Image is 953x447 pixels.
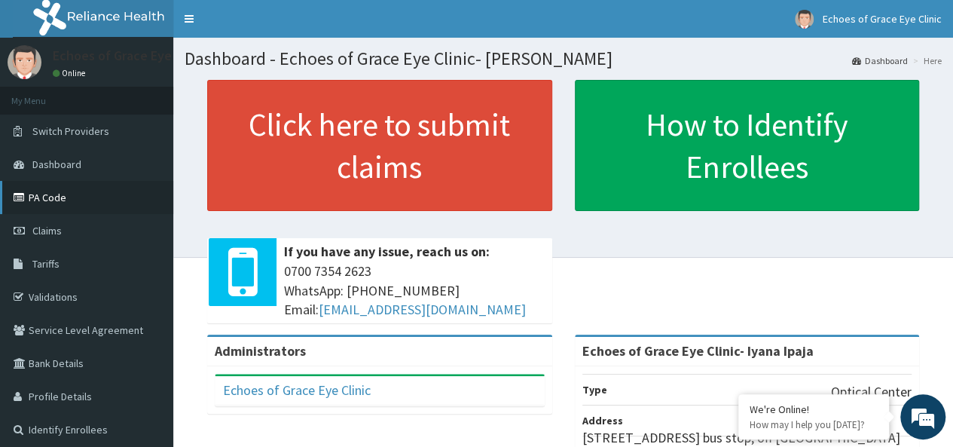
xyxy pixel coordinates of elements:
span: 0700 7354 2623 WhatsApp: [PHONE_NUMBER] Email: [284,262,545,320]
b: If you have any issue, reach us on: [284,243,490,260]
strong: Echoes of Grace Eye Clinic- Iyana Ipaja [582,342,814,360]
span: Tariffs [32,257,60,271]
a: How to Identify Enrollees [575,80,920,211]
img: User Image [795,10,814,29]
b: Address [582,414,623,427]
h1: Dashboard - Echoes of Grace Eye Clinic- [PERSON_NAME] [185,49,942,69]
span: Echoes of Grace Eye Clinic [823,12,942,26]
b: Administrators [215,342,306,360]
span: Dashboard [32,158,81,171]
b: Type [582,383,607,396]
a: Online [53,68,89,78]
p: Echoes of Grace Eye Clinic [53,49,206,63]
a: Click here to submit claims [207,80,552,211]
a: Echoes of Grace Eye Clinic [223,381,371,399]
div: We're Online! [750,403,878,416]
a: Dashboard [852,54,908,67]
p: How may I help you today? [750,418,878,431]
span: Claims [32,224,62,237]
span: Switch Providers [32,124,109,138]
img: User Image [8,45,41,79]
p: Optical Center [831,382,912,402]
a: [EMAIL_ADDRESS][DOMAIN_NAME] [319,301,526,318]
li: Here [909,54,942,67]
